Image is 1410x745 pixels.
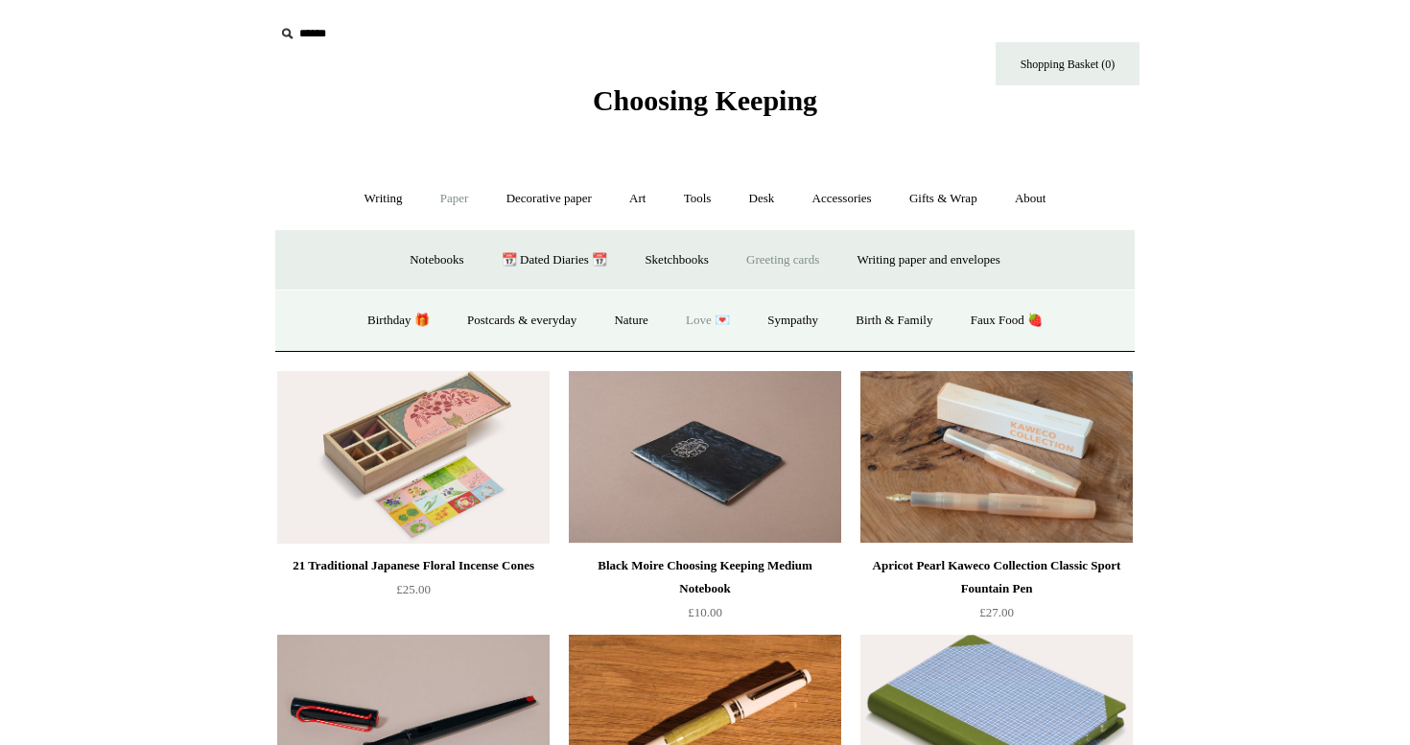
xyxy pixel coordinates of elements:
[277,371,550,544] a: 21 Traditional Japanese Floral Incense Cones 21 Traditional Japanese Floral Incense Cones
[593,100,817,113] a: Choosing Keeping
[574,554,836,600] div: Black Moire Choosing Keeping Medium Notebook
[840,235,1018,286] a: Writing paper and envelopes
[669,295,747,346] a: Love 💌
[667,174,729,224] a: Tools
[979,605,1014,619] span: £27.00
[569,371,841,544] img: Black Moire Choosing Keeping Medium Notebook
[860,371,1133,544] img: Apricot Pearl Kaweco Collection Classic Sport Fountain Pen
[392,235,481,286] a: Notebooks
[347,174,420,224] a: Writing
[597,295,665,346] a: Nature
[750,295,835,346] a: Sympathy
[998,174,1064,224] a: About
[282,554,545,577] div: 21 Traditional Japanese Floral Incense Cones
[350,295,447,346] a: Birthday 🎁
[996,42,1140,85] a: Shopping Basket (0)
[838,295,950,346] a: Birth & Family
[489,174,609,224] a: Decorative paper
[569,554,841,633] a: Black Moire Choosing Keeping Medium Notebook £10.00
[569,371,841,544] a: Black Moire Choosing Keeping Medium Notebook Black Moire Choosing Keeping Medium Notebook
[396,582,431,596] span: £25.00
[627,235,725,286] a: Sketchbooks
[729,235,836,286] a: Greeting cards
[277,554,550,633] a: 21 Traditional Japanese Floral Incense Cones £25.00
[612,174,663,224] a: Art
[860,371,1133,544] a: Apricot Pearl Kaweco Collection Classic Sport Fountain Pen Apricot Pearl Kaweco Collection Classi...
[953,295,1060,346] a: Faux Food 🍓
[892,174,995,224] a: Gifts & Wrap
[688,605,722,619] span: £10.00
[865,554,1128,600] div: Apricot Pearl Kaweco Collection Classic Sport Fountain Pen
[450,295,594,346] a: Postcards & everyday
[484,235,624,286] a: 📆 Dated Diaries 📆
[277,371,550,544] img: 21 Traditional Japanese Floral Incense Cones
[593,84,817,116] span: Choosing Keeping
[860,554,1133,633] a: Apricot Pearl Kaweco Collection Classic Sport Fountain Pen £27.00
[423,174,486,224] a: Paper
[732,174,792,224] a: Desk
[795,174,889,224] a: Accessories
